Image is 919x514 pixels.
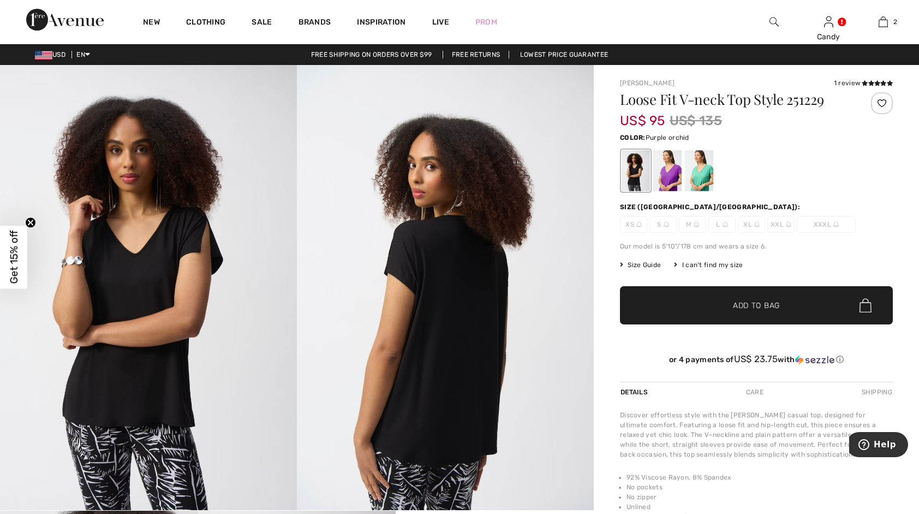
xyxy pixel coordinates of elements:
span: XXL [767,216,795,233]
img: ring-m.svg [833,222,839,227]
img: Loose Fit V-Neck Top Style 251229. 2 [297,65,594,510]
a: [PERSON_NAME] [620,79,675,87]
img: search the website [769,15,779,28]
span: Get 15% off [8,231,20,284]
div: Care [737,382,773,402]
img: ring-m.svg [664,222,669,227]
li: No pockets [626,482,893,492]
li: 92% Viscose Rayon, 8% Spandex [626,472,893,482]
a: Live [432,16,449,28]
a: New [143,17,160,29]
img: ring-m.svg [694,222,699,227]
a: Lowest Price Guarantee [511,51,617,58]
iframe: Opens a widget where you can find more information [849,432,908,459]
img: My Bag [879,15,888,28]
span: EN [76,51,90,58]
img: Sezzle [795,355,834,365]
button: Close teaser [25,217,36,228]
a: Prom [475,16,497,28]
div: Purple orchid [653,150,682,191]
span: L [708,216,736,233]
div: Size ([GEOGRAPHIC_DATA]/[GEOGRAPHIC_DATA]): [620,202,802,212]
img: Bag.svg [860,298,872,312]
span: US$ 23.75 [734,353,778,364]
span: XXXL [797,216,856,233]
a: Sign In [824,16,833,27]
div: Our model is 5'10"/178 cm and wears a size 6. [620,241,893,251]
span: 2 [893,17,897,27]
div: or 4 payments of with [620,354,893,365]
a: Free shipping on orders over $99 [302,51,441,58]
a: Brands [299,17,331,29]
img: ring-m.svg [786,222,791,227]
span: Color: [620,134,646,141]
span: Inspiration [357,17,405,29]
span: Size Guide [620,260,661,270]
a: Free Returns [443,51,510,58]
div: I can't find my size [674,260,743,270]
div: Garden green [685,150,713,191]
span: Add to Bag [733,300,780,311]
span: US$ 95 [620,102,665,128]
li: No zipper [626,492,893,502]
span: XL [738,216,765,233]
img: ring-m.svg [636,222,642,227]
span: M [679,216,706,233]
div: Candy [802,31,855,43]
div: Details [620,382,651,402]
button: Add to Bag [620,286,893,324]
span: S [649,216,677,233]
img: 1ère Avenue [26,9,104,31]
img: ring-m.svg [754,222,760,227]
span: US$ 135 [670,111,722,131]
a: 2 [856,15,910,28]
h1: Loose Fit V-neck Top Style 251229 [620,92,848,107]
span: Purple orchid [646,134,689,141]
div: or 4 payments ofUS$ 23.75withSezzle Click to learn more about Sezzle [620,354,893,369]
div: Black [622,150,650,191]
a: Clothing [186,17,225,29]
a: Sale [252,17,272,29]
img: My Info [824,15,833,28]
img: US Dollar [35,51,52,60]
div: 1 review [834,78,893,88]
span: XS [620,216,647,233]
div: Shipping [859,382,893,402]
li: Unlined [626,502,893,512]
img: ring-m.svg [723,222,728,227]
div: Discover effortless style with the [PERSON_NAME] casual top, designed for ultimate comfort. Featu... [620,410,893,459]
span: USD [35,51,70,58]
